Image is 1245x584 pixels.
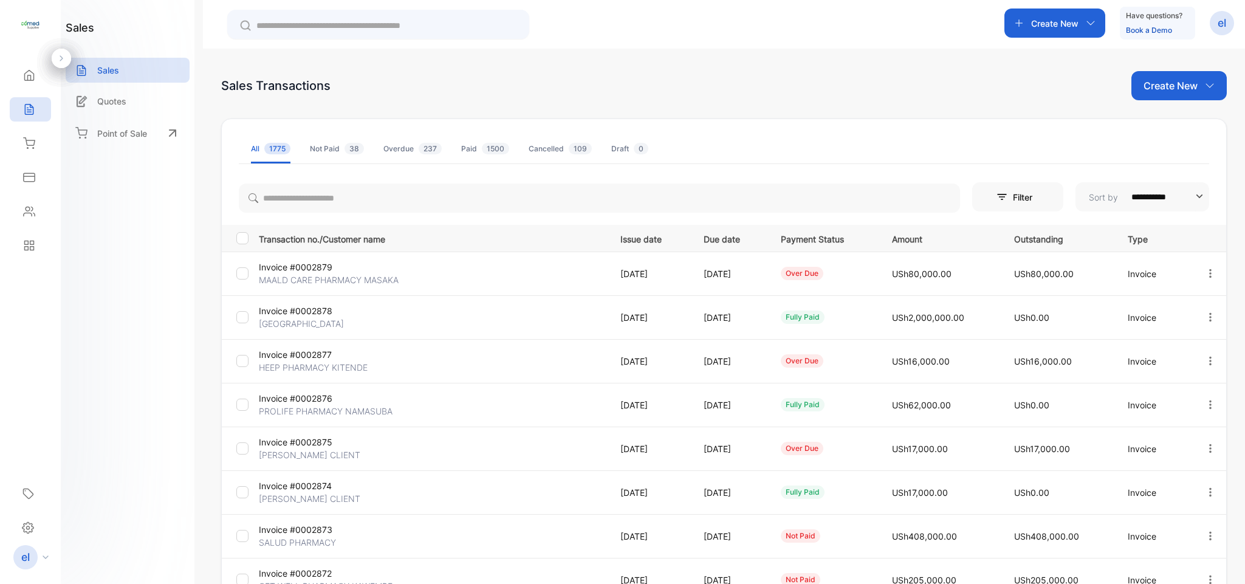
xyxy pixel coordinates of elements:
span: USh0.00 [1014,487,1049,498]
p: Sales [97,64,119,77]
a: Point of Sale [66,120,190,146]
a: Book a Demo [1126,26,1172,35]
p: [GEOGRAPHIC_DATA] [259,317,374,330]
p: [DATE] [704,486,756,499]
a: Sales [66,58,190,83]
p: Invoice [1128,530,1179,543]
div: Not Paid [310,143,364,154]
button: Create New [1004,9,1105,38]
p: [DATE] [704,442,756,455]
p: [DATE] [620,311,679,324]
div: Sales Transactions [221,77,331,95]
iframe: LiveChat chat widget [1194,533,1245,584]
button: Create New [1131,71,1227,100]
p: SALUD PHARMACY [259,536,374,549]
span: USh16,000.00 [1014,356,1072,366]
span: USh17,000.00 [892,487,948,498]
span: USh17,000.00 [892,444,948,454]
p: Invoice #0002876 [259,392,374,405]
button: Sort by [1075,182,1209,211]
div: fully paid [781,311,825,324]
p: Type [1128,230,1179,246]
p: Transaction no./Customer name [259,230,605,246]
p: [DATE] [620,442,679,455]
span: USh2,000,000.00 [892,312,964,323]
p: Invoice #0002874 [259,479,374,492]
p: [DATE] [704,267,756,280]
p: Invoice [1128,267,1179,280]
p: Have questions? [1126,10,1182,22]
p: Invoice #0002873 [259,523,374,536]
span: USh408,000.00 [892,531,957,541]
p: Invoice [1128,355,1179,368]
img: logo [21,16,39,34]
span: 237 [419,143,442,154]
span: 0 [634,143,648,154]
p: Sort by [1089,191,1118,204]
div: over due [781,442,823,455]
span: 1500 [482,143,509,154]
p: Due date [704,230,756,246]
p: Invoice #0002878 [259,304,374,317]
p: [DATE] [620,267,679,280]
p: Create New [1031,17,1079,30]
div: over due [781,354,823,368]
p: [DATE] [704,311,756,324]
div: Draft [611,143,648,154]
div: All [251,143,290,154]
p: Create New [1144,78,1198,93]
p: Invoice #0002879 [259,261,374,273]
span: USh16,000.00 [892,356,950,366]
div: Cancelled [529,143,592,154]
div: Overdue [383,143,442,154]
p: Invoice #0002877 [259,348,374,361]
p: el [21,549,30,565]
p: Invoice [1128,442,1179,455]
p: Invoice #0002875 [259,436,374,448]
div: fully paid [781,486,825,499]
span: 1775 [264,143,290,154]
p: Invoice [1128,311,1179,324]
div: over due [781,267,823,280]
p: [DATE] [620,486,679,499]
div: not paid [781,529,820,543]
p: [DATE] [704,399,756,411]
p: [PERSON_NAME] CLIENT [259,448,374,461]
span: 38 [345,143,364,154]
span: USh17,000.00 [1014,444,1070,454]
p: el [1218,15,1226,31]
p: HEEP PHARMACY KITENDE [259,361,374,374]
p: Point of Sale [97,127,147,140]
p: [DATE] [620,530,679,543]
p: [PERSON_NAME] CLIENT [259,492,374,505]
p: Payment Status [781,230,867,246]
p: Outstanding [1014,230,1102,246]
button: el [1210,9,1234,38]
span: USh408,000.00 [1014,531,1079,541]
p: Invoice [1128,399,1179,411]
p: Amount [892,230,990,246]
p: Invoice [1128,486,1179,499]
p: [DATE] [620,355,679,368]
div: fully paid [781,398,825,411]
p: [DATE] [704,355,756,368]
p: Invoice #0002872 [259,567,374,580]
span: USh80,000.00 [1014,269,1074,279]
span: 109 [569,143,592,154]
p: MAALD CARE PHARMACY MASAKA [259,273,399,286]
span: USh0.00 [1014,400,1049,410]
p: [DATE] [620,399,679,411]
h1: sales [66,19,94,36]
span: USh80,000.00 [892,269,952,279]
p: PROLIFE PHARMACY NAMASUBA [259,405,393,417]
p: Quotes [97,95,126,108]
span: USh62,000.00 [892,400,951,410]
p: [DATE] [704,530,756,543]
span: USh0.00 [1014,312,1049,323]
a: Quotes [66,89,190,114]
div: Paid [461,143,509,154]
p: Issue date [620,230,679,246]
